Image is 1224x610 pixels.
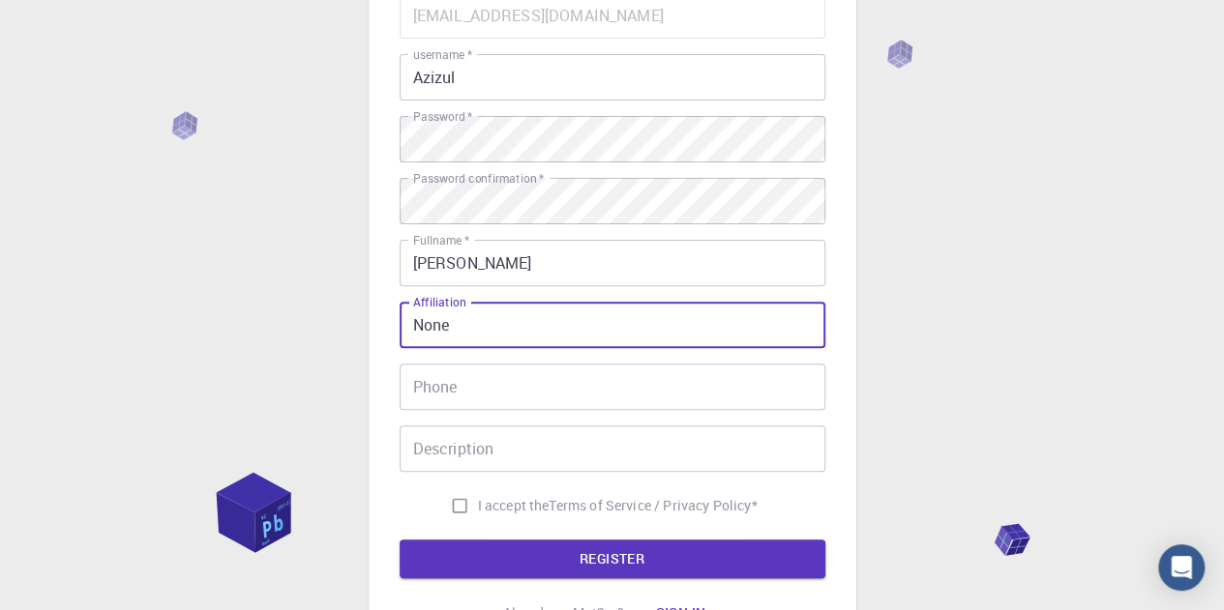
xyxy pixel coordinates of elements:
[478,496,550,515] span: I accept the
[549,496,757,515] p: Terms of Service / Privacy Policy *
[413,108,472,125] label: Password
[413,294,465,310] label: Affiliation
[413,232,469,248] label: Fullname
[400,539,825,578] button: REGISTER
[413,170,544,187] label: Password confirmation
[549,496,757,515] a: Terms of Service / Privacy Policy*
[413,46,472,63] label: username
[1158,544,1205,591] div: Open Intercom Messenger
